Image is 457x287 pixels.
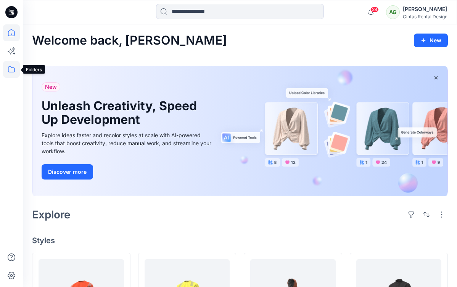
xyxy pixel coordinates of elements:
[45,82,57,91] span: New
[42,164,213,180] a: Discover more
[403,14,447,19] div: Cintas Rental Design
[42,99,202,127] h1: Unleash Creativity, Speed Up Development
[414,34,448,47] button: New
[32,208,71,221] h2: Explore
[370,6,379,13] span: 24
[403,5,447,14] div: [PERSON_NAME]
[32,34,227,48] h2: Welcome back, [PERSON_NAME]
[32,236,448,245] h4: Styles
[42,164,93,180] button: Discover more
[386,5,400,19] div: AG
[42,131,213,155] div: Explore ideas faster and recolor styles at scale with AI-powered tools that boost creativity, red...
